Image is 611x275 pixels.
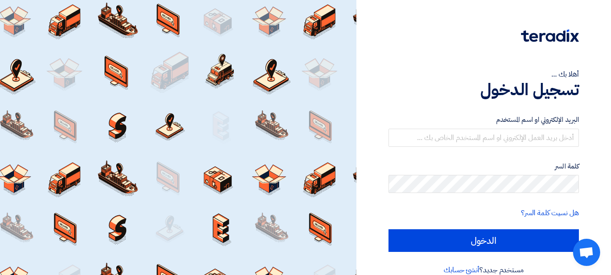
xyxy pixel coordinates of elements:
label: كلمة السر [388,161,579,172]
div: أهلا بك ... [388,69,579,80]
label: البريد الإلكتروني او اسم المستخدم [388,115,579,125]
input: أدخل بريد العمل الإلكتروني او اسم المستخدم الخاص بك ... [388,129,579,147]
img: Teradix logo [521,29,579,42]
input: الدخول [388,229,579,252]
h1: تسجيل الدخول [388,80,579,100]
div: Open chat [573,239,600,266]
a: هل نسيت كلمة السر؟ [521,207,579,218]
